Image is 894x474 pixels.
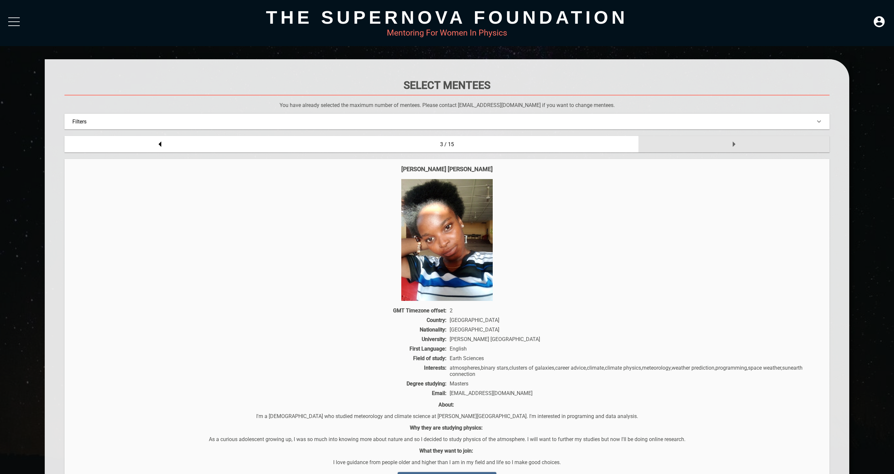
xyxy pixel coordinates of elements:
p: I'm a [DEMOGRAPHIC_DATA] who studied meteorology and climate science at [PERSON_NAME][GEOGRAPHIC_... [71,413,823,419]
div: Country: [71,317,448,323]
p: You have already selected the maximum number of mentees. Please contact [EMAIL_ADDRESS][DOMAIN_NA... [64,102,830,108]
div: University: [71,336,448,342]
div: English [448,346,823,352]
p: Why they are studying physics: [71,425,823,431]
div: Filters [72,118,822,125]
div: atmospheres,binary stars,clusters of galaxies,career advice,climate,climate physics,meteorology,w... [448,365,823,377]
div: Earth Sciences [448,355,823,361]
div: [EMAIL_ADDRESS][DOMAIN_NAME] [448,390,823,396]
div: First Language: [71,346,448,352]
div: [GEOGRAPHIC_DATA] [448,327,823,333]
div: Masters [448,381,823,387]
h1: Select Mentees [64,79,830,92]
div: GMT Timezone offset: [71,307,448,314]
div: Degree studying: [71,381,448,387]
p: As a curious adolescent growing up, I was so much into knowing more about nature and so I decided... [71,436,823,442]
p: What they want to join: [71,448,823,454]
div: Interests: [71,365,448,377]
p: About: [71,402,823,408]
div: Field of study: [71,355,448,361]
div: The Supernova Foundation [45,7,849,28]
div: 3 / 15 [256,136,638,152]
div: 2 [448,307,823,314]
div: Filters [64,114,830,129]
div: Email: [71,390,448,396]
p: I love guidance from people older and higher than I am in my field and life so I make good choices. [71,459,823,465]
div: Nationality: [71,327,448,333]
div: [PERSON_NAME] [PERSON_NAME] [71,166,823,172]
div: [PERSON_NAME] [GEOGRAPHIC_DATA] [448,336,823,342]
div: Mentoring For Women In Physics [45,28,849,38]
div: [GEOGRAPHIC_DATA] [448,317,823,323]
